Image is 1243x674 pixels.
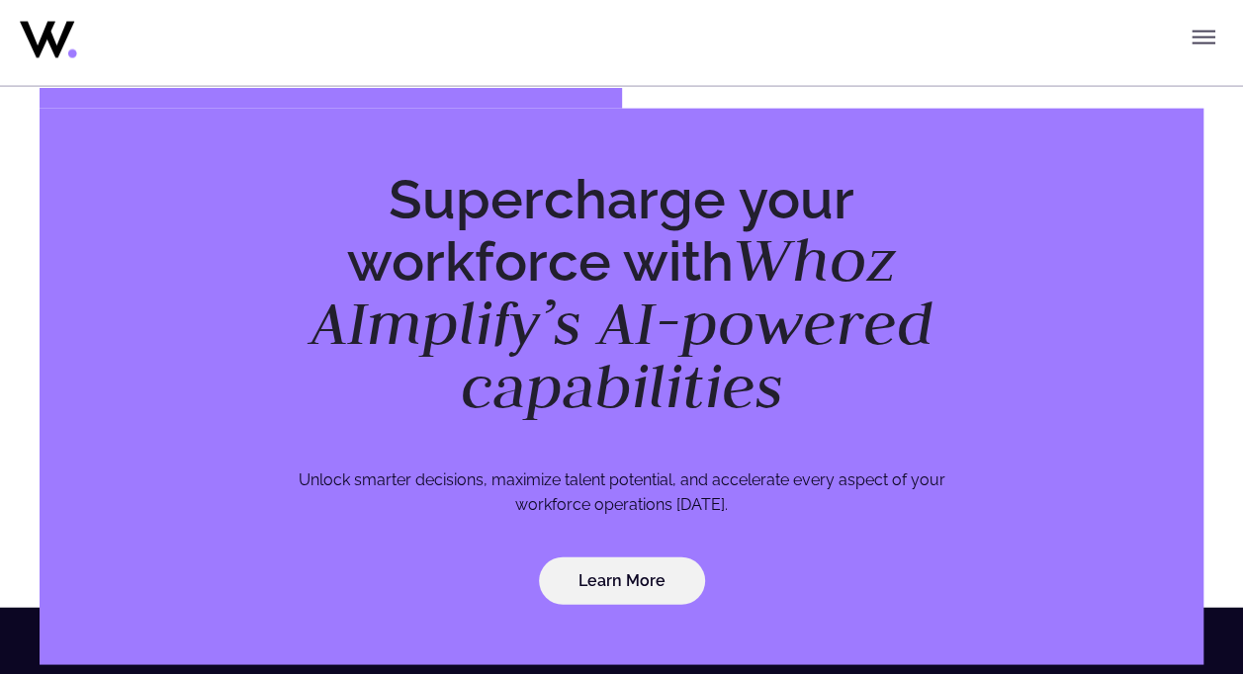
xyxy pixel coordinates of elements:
h2: Supercharge your workforce with [282,170,962,419]
button: Toggle menu [1184,18,1223,57]
em: Whoz AImplify’s AI-powered capabilities [311,219,933,425]
p: Unlock smarter decisions, maximize talent potential, and accelerate every aspect of your workforc... [282,467,962,518]
a: Learn More [539,557,705,605]
iframe: Chatbot [1112,544,1215,646]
